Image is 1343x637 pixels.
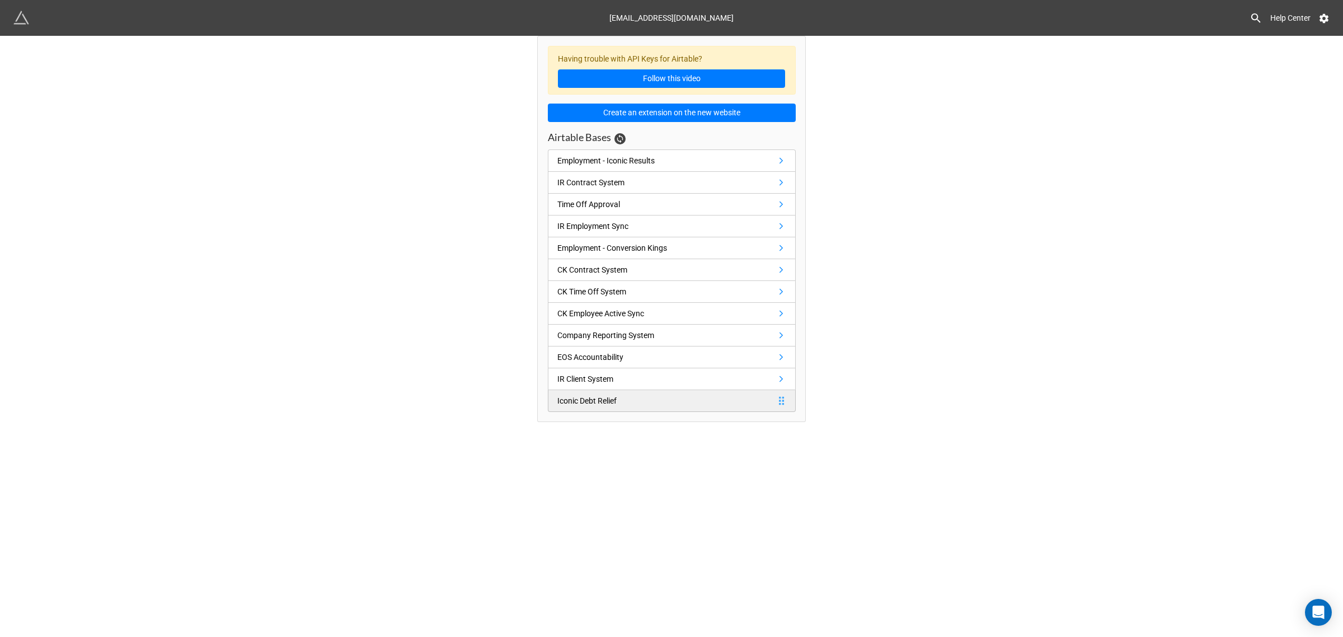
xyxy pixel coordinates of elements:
[548,194,796,216] a: Time Off Approval
[557,176,624,189] div: IR Contract System
[557,220,628,232] div: IR Employment Sync
[548,149,796,172] a: Employment - Iconic Results
[548,237,796,259] a: Employment - Conversion Kings
[557,307,644,320] div: CK Employee Active Sync
[557,373,613,385] div: IR Client System
[548,281,796,303] a: CK Time Off System
[548,46,796,95] div: Having trouble with API Keys for Airtable?
[548,259,796,281] a: CK Contract System
[548,131,611,144] h3: Airtable Bases
[557,351,623,363] div: EOS Accountability
[609,8,734,28] div: [EMAIL_ADDRESS][DOMAIN_NAME]
[557,198,620,210] div: Time Off Approval
[548,325,796,346] a: Company Reporting System
[548,390,796,412] a: Iconic Debt Relief
[558,69,785,88] a: Follow this video
[13,10,29,26] img: miniextensions-icon.73ae0678.png
[557,329,654,341] div: Company Reporting System
[548,346,796,368] a: EOS Accountability
[1262,8,1318,28] a: Help Center
[548,216,796,237] a: IR Employment Sync
[548,368,796,390] a: IR Client System
[548,104,796,123] button: Create an extension on the new website
[557,285,626,298] div: CK Time Off System
[557,154,655,167] div: Employment - Iconic Results
[548,172,796,194] a: IR Contract System
[557,242,667,254] div: Employment - Conversion Kings
[557,264,627,276] div: CK Contract System
[614,133,626,144] a: Sync Base Structure
[557,395,617,407] div: Iconic Debt Relief
[548,303,796,325] a: CK Employee Active Sync
[1305,599,1332,626] div: Open Intercom Messenger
